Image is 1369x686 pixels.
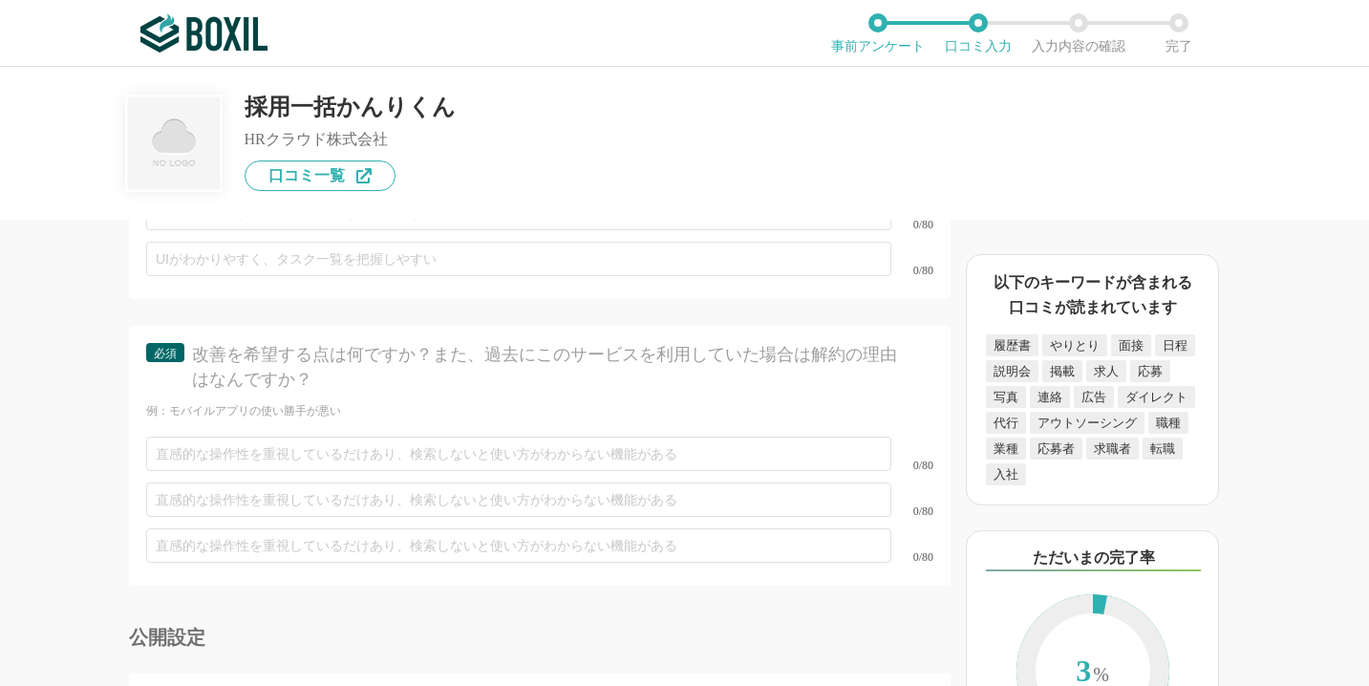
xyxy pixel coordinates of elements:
div: ダイレクト [1118,386,1195,408]
div: 面接 [1111,334,1151,356]
div: 例：モバイルアプリの使い勝手が悪い [146,403,933,419]
div: 求職者 [1086,438,1139,460]
li: 完了 [1129,13,1230,54]
input: UIがわかりやすく、タスク一覧を把握しやすい [146,242,891,276]
div: やりとり [1042,334,1107,356]
li: 事前アンケート [828,13,929,54]
div: 採用一括かんりくん [245,96,456,118]
div: ただいまの完了率 [986,547,1201,571]
div: 入社 [986,463,1026,485]
li: 入力内容の確認 [1029,13,1129,54]
div: 応募 [1130,360,1170,382]
div: 0/80 [891,505,933,517]
div: 転職 [1143,438,1183,460]
div: アウトソーシング [1030,412,1144,434]
span: % [1093,664,1109,685]
div: 求人 [1086,360,1126,382]
div: 連絡 [1030,386,1070,408]
div: 0/80 [891,460,933,471]
div: HRクラウド株式会社 [245,132,456,147]
a: 口コミ一覧 [245,161,396,191]
input: 直感的な操作性を重視しているだけあり、検索しないと使い方がわからない機能がある [146,528,891,563]
span: 必須 [154,347,177,360]
input: 直感的な操作性を重視しているだけあり、検索しないと使い方がわからない機能がある [146,437,891,471]
span: 口コミ一覧 [268,168,345,183]
div: 応募者 [1030,438,1082,460]
div: 職種 [1148,412,1188,434]
li: 口コミ入力 [929,13,1029,54]
div: 改善を希望する点は何ですか？また、過去にこのサービスを利用していた場合は解約の理由はなんですか？ [192,343,901,391]
div: 説明会 [986,360,1038,382]
div: 広告 [1074,386,1114,408]
div: 0/80 [891,265,933,276]
div: 履歴書 [986,334,1038,356]
div: 掲載 [1042,360,1082,382]
div: 以下のキーワードが含まれる口コミが読まれています [986,270,1199,319]
div: 業種 [986,438,1026,460]
img: ボクシルSaaS_ロゴ [140,14,267,53]
div: 0/80 [891,219,933,230]
div: 0/80 [891,551,933,563]
div: 公開設定 [129,628,951,647]
input: 直感的な操作性を重視しているだけあり、検索しないと使い方がわからない機能がある [146,482,891,517]
div: 代行 [986,412,1026,434]
div: 日程 [1155,334,1195,356]
div: 写真 [986,386,1026,408]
